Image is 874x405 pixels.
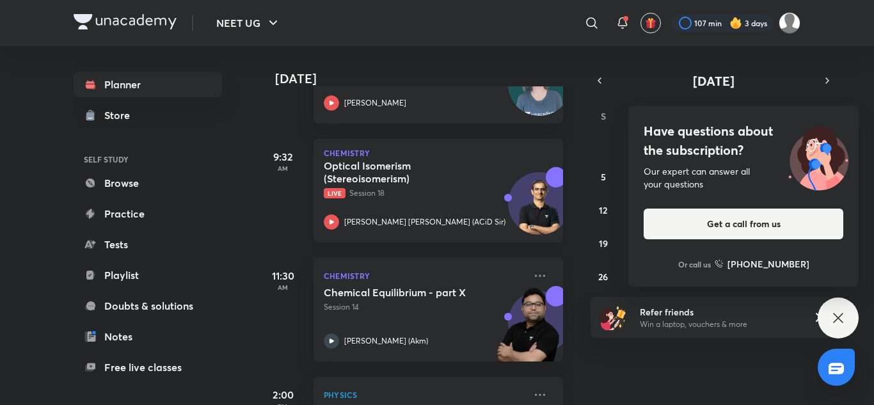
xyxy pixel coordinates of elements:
img: avatar [645,17,656,29]
span: [DATE] [693,72,735,90]
p: [PERSON_NAME] (Akm) [344,335,428,347]
a: Tests [74,232,222,257]
h5: 11:30 [257,268,308,283]
img: Avatar [509,179,570,241]
a: Store [74,102,222,128]
p: Session 14 [324,301,525,313]
a: Doubts & solutions [74,293,222,319]
h4: Have questions about the subscription? [644,122,843,160]
p: [PERSON_NAME] [344,97,406,109]
p: Or call us [678,258,711,270]
span: Live [324,188,346,198]
a: Browse [74,170,222,196]
h6: SELF STUDY [74,148,222,170]
h6: [PHONE_NUMBER] [727,257,809,271]
img: referral [601,305,626,330]
abbr: October 5, 2025 [601,171,606,183]
abbr: October 19, 2025 [599,237,608,250]
abbr: October 26, 2025 [598,271,608,283]
p: Win a laptop, vouchers & more [640,319,797,330]
abbr: Sunday [601,110,606,122]
a: [PHONE_NUMBER] [715,257,809,271]
a: Company Logo [74,14,177,33]
abbr: October 12, 2025 [599,204,607,216]
p: AM [257,283,308,291]
img: Company Logo [74,14,177,29]
a: Playlist [74,262,222,288]
button: October 19, 2025 [593,233,614,253]
button: [DATE] [608,72,818,90]
img: Avatar [509,60,570,122]
h5: Optical Isomerism (Stereoisomerism) [324,159,483,185]
img: unacademy [493,286,563,374]
a: Practice [74,201,222,226]
button: NEET UG [209,10,289,36]
h5: 9:32 [257,149,308,164]
h5: 2:00 [257,387,308,402]
img: Mahi Singh [779,12,800,34]
a: Planner [74,72,222,97]
p: Physics [324,387,525,402]
button: October 12, 2025 [593,200,614,220]
button: October 26, 2025 [593,266,614,287]
div: Our expert can answer all your questions [644,165,843,191]
img: ttu_illustration_new.svg [778,122,859,191]
div: Store [104,107,138,123]
a: Free live classes [74,354,222,380]
p: Chemistry [324,149,553,157]
h4: [DATE] [275,71,576,86]
a: Notes [74,324,222,349]
h5: Chemical Equilibrium - part X [324,286,483,299]
p: Session 18 [324,187,525,199]
p: [PERSON_NAME] [PERSON_NAME] (ACiD Sir) [344,216,505,228]
img: streak [729,17,742,29]
h6: Refer friends [640,305,797,319]
button: October 5, 2025 [593,166,614,187]
p: Chemistry [324,268,525,283]
button: avatar [640,13,661,33]
button: Get a call from us [644,209,843,239]
p: AM [257,164,308,172]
